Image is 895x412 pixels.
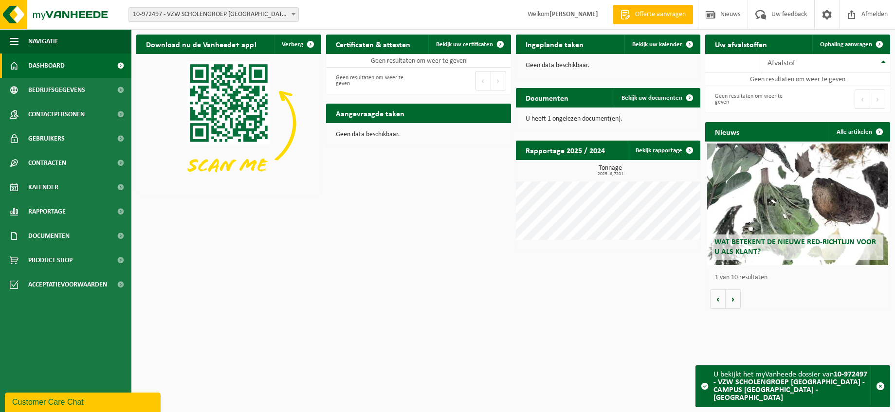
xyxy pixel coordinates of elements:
button: Previous [855,90,870,109]
p: U heeft 1 ongelezen document(en). [526,116,691,123]
a: Wat betekent de nieuwe RED-richtlijn voor u als klant? [707,143,888,265]
span: Contracten [28,151,66,175]
span: Bekijk uw documenten [621,95,682,101]
img: Download de VHEPlus App [136,54,321,193]
span: Contactpersonen [28,102,85,126]
span: Bedrijfsgegevens [28,78,85,102]
a: Ophaling aanvragen [812,35,889,54]
span: Wat betekent de nieuwe RED-richtlijn voor u als klant? [714,238,876,255]
strong: 10-972497 - VZW SCHOLENGROEP [GEOGRAPHIC_DATA] - CAMPUS [GEOGRAPHIC_DATA] - [GEOGRAPHIC_DATA] [713,371,867,402]
span: Bekijk uw kalender [632,41,682,48]
span: 10-972497 - VZW SCHOLENGROEP SINT-MICHIEL - CAMPUS BARNUM - ROESELARE [128,7,299,22]
h2: Nieuws [705,122,749,141]
button: Verberg [274,35,320,54]
span: Acceptatievoorwaarden [28,272,107,297]
h2: Aangevraagde taken [326,104,414,123]
button: Vorige [710,289,726,309]
button: Previous [475,71,491,90]
span: Kalender [28,175,58,199]
h2: Download nu de Vanheede+ app! [136,35,266,54]
span: Navigatie [28,29,58,54]
a: Bekijk uw certificaten [428,35,510,54]
p: Geen data beschikbaar. [526,62,691,69]
span: 10-972497 - VZW SCHOLENGROEP SINT-MICHIEL - CAMPUS BARNUM - ROESELARE [129,8,298,21]
span: Rapportage [28,199,66,224]
a: Alle artikelen [829,122,889,142]
a: Bekijk rapportage [628,141,699,160]
div: Geen resultaten om weer te geven [331,70,414,91]
p: 1 van 10 resultaten [715,274,885,281]
span: Verberg [282,41,303,48]
h2: Uw afvalstoffen [705,35,777,54]
button: Volgende [726,289,741,309]
iframe: chat widget [5,391,163,412]
span: Gebruikers [28,126,65,151]
td: Geen resultaten om weer te geven [705,72,890,86]
h2: Certificaten & attesten [326,35,420,54]
span: Ophaling aanvragen [820,41,872,48]
h2: Rapportage 2025 / 2024 [516,141,615,160]
a: Bekijk uw kalender [624,35,699,54]
span: Product Shop [28,248,73,272]
h2: Ingeplande taken [516,35,593,54]
div: U bekijkt het myVanheede dossier van [713,366,871,407]
span: 2025: 8,720 t [521,172,701,177]
h2: Documenten [516,88,578,107]
td: Geen resultaten om weer te geven [326,54,511,68]
span: Offerte aanvragen [633,10,688,19]
p: Geen data beschikbaar. [336,131,501,138]
a: Offerte aanvragen [613,5,693,24]
div: Geen resultaten om weer te geven [710,89,793,110]
span: Documenten [28,224,70,248]
a: Bekijk uw documenten [614,88,699,107]
h3: Tonnage [521,165,701,177]
span: Dashboard [28,54,65,78]
button: Next [491,71,506,90]
strong: [PERSON_NAME] [549,11,598,18]
span: Bekijk uw certificaten [436,41,493,48]
span: Afvalstof [767,59,795,67]
button: Next [870,90,885,109]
